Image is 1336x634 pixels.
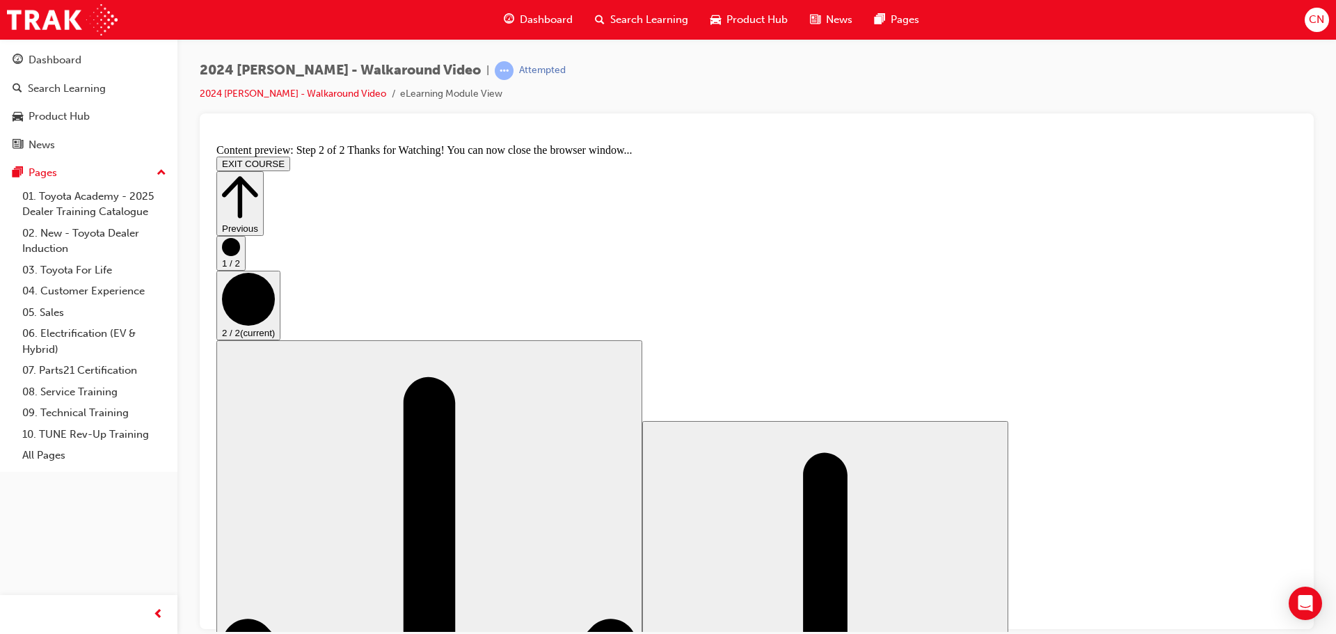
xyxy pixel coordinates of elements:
button: Pages [6,160,172,186]
span: news-icon [13,139,23,152]
button: CN [1305,8,1329,32]
span: | [486,63,489,79]
a: pages-iconPages [864,6,930,34]
button: EXIT COURSE [6,18,79,33]
span: 1 / 2 [11,120,29,130]
div: Search Learning [28,81,106,97]
span: News [826,12,852,28]
span: up-icon [157,164,166,182]
span: pages-icon [13,167,23,180]
img: Trak [7,4,118,35]
span: guage-icon [13,54,23,67]
span: learningRecordVerb_ATTEMPT-icon [495,61,514,80]
a: 10. TUNE Rev-Up Training [17,424,172,445]
span: (current) [29,189,64,200]
span: Search Learning [610,12,688,28]
a: news-iconNews [799,6,864,34]
div: Content preview: Step 2 of 2 Thanks for Watching! You can now close the browser window... [6,6,1086,18]
span: 2 / 2 [11,189,29,200]
a: 02. New - Toyota Dealer Induction [17,223,172,260]
a: car-iconProduct Hub [699,6,799,34]
a: 09. Technical Training [17,402,172,424]
a: 2024 [PERSON_NAME] - Walkaround Video [200,88,386,100]
a: guage-iconDashboard [493,6,584,34]
span: guage-icon [504,11,514,29]
a: Dashboard [6,47,172,73]
span: Dashboard [520,12,573,28]
a: 03. Toyota For Life [17,260,172,281]
a: 05. Sales [17,302,172,324]
a: search-iconSearch Learning [584,6,699,34]
span: CN [1309,12,1324,28]
span: 2024 [PERSON_NAME] - Walkaround Video [200,63,481,79]
button: 1 / 2 [6,97,35,132]
li: eLearning Module View [400,86,502,102]
div: Product Hub [29,109,90,125]
a: 04. Customer Experience [17,280,172,302]
span: search-icon [13,83,22,95]
span: Product Hub [726,12,788,28]
span: news-icon [810,11,820,29]
button: Previous [6,33,53,97]
button: DashboardSearch LearningProduct HubNews [6,45,172,160]
a: 01. Toyota Academy - 2025 Dealer Training Catalogue [17,186,172,223]
a: All Pages [17,445,172,466]
div: Attempted [519,64,566,77]
span: Pages [891,12,919,28]
div: News [29,137,55,153]
a: Product Hub [6,104,172,129]
span: prev-icon [153,606,164,624]
a: 08. Service Training [17,381,172,403]
span: pages-icon [875,11,885,29]
a: News [6,132,172,158]
span: Previous [11,85,47,95]
div: Pages [29,165,57,181]
div: Open Intercom Messenger [1289,587,1322,620]
span: car-icon [13,111,23,123]
span: search-icon [595,11,605,29]
span: car-icon [710,11,721,29]
a: Search Learning [6,76,172,102]
button: 2 / 2(current) [6,132,70,202]
a: 06. Electrification (EV & Hybrid) [17,323,172,360]
a: 07. Parts21 Certification [17,360,172,381]
div: Dashboard [29,52,81,68]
